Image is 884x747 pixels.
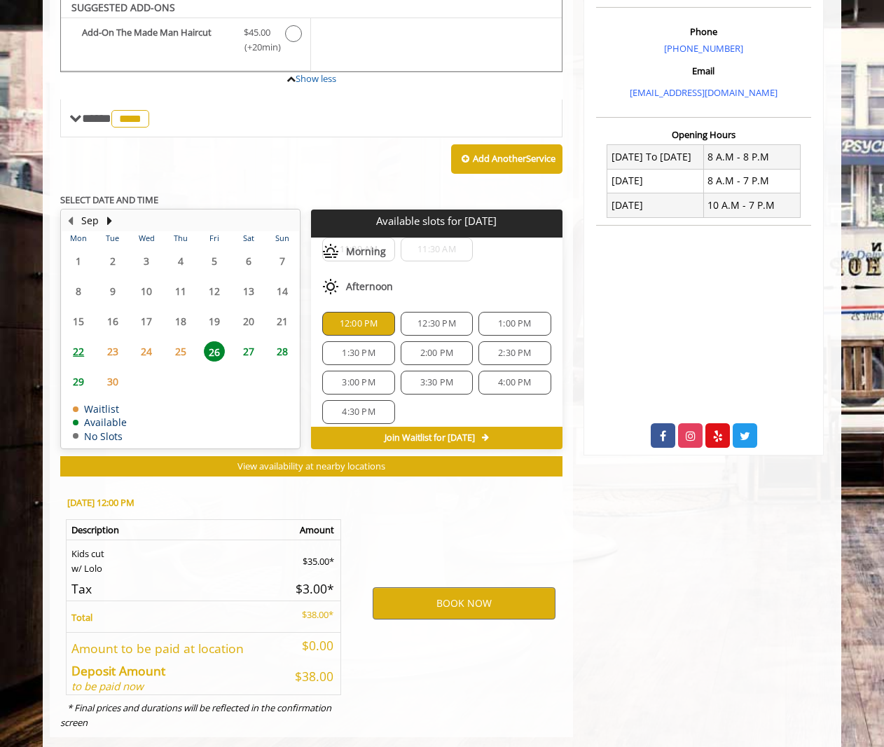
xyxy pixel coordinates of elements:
[62,231,95,245] th: Mon
[385,432,475,444] span: Join Waitlist for [DATE]
[600,66,808,76] h3: Email
[73,404,127,414] td: Waitlist
[71,679,144,693] i: to be paid now
[71,582,276,596] h5: Tax
[272,341,293,362] span: 28
[417,318,456,329] span: 12:30 PM
[703,145,800,169] td: 8 A.M - 8 P.M
[60,701,331,729] i: * Final prices and durations will be reflected in the confirmation screen
[473,152,555,165] b: Add Another Service
[130,231,163,245] th: Wed
[71,611,92,624] b: Total
[163,336,197,366] td: Select day25
[237,460,385,472] span: View availability at nearby locations
[286,670,334,683] h5: $38.00
[420,377,453,388] span: 3:30 PM
[322,312,394,336] div: 12:00 PM
[104,213,115,228] button: Next Month
[237,40,278,55] span: (+20min )
[136,341,157,362] span: 24
[420,348,453,359] span: 2:00 PM
[596,130,811,139] h3: Opening Hours
[68,25,303,58] label: Add-On The Made Man Haircut
[498,348,531,359] span: 2:30 PM
[607,169,704,193] td: [DATE]
[342,348,375,359] span: 1:30 PM
[703,193,800,217] td: 10 A.M - 7 P.M
[401,341,473,365] div: 2:00 PM
[163,231,197,245] th: Thu
[346,246,386,257] span: Morning
[265,336,300,366] td: Select day28
[95,336,129,366] td: Select day23
[373,587,555,619] button: BOOK NOW
[67,540,282,576] td: Kids cut w/ Lolo
[62,366,95,397] td: Select day29
[286,582,334,596] h5: $3.00*
[342,377,375,388] span: 3:00 PM
[238,341,259,362] span: 27
[170,341,191,362] span: 25
[68,371,89,392] span: 29
[60,193,158,206] b: SELECT DATE AND TIME
[322,243,339,260] img: morning slots
[498,318,531,329] span: 1:00 PM
[64,213,76,228] button: Previous Month
[231,231,265,245] th: Sat
[67,496,134,509] b: [DATE] 12:00 PM
[346,281,393,292] span: Afternoon
[322,400,394,424] div: 4:30 PM
[478,312,551,336] div: 1:00 PM
[102,341,123,362] span: 23
[322,278,339,295] img: afternoon slots
[95,366,129,397] td: Select day30
[401,371,473,395] div: 3:30 PM
[322,371,394,395] div: 3:00 PM
[204,341,225,362] span: 26
[296,72,336,85] a: Show less
[244,25,270,40] span: $45.00
[630,86,778,99] a: [EMAIL_ADDRESS][DOMAIN_NAME]
[322,341,394,365] div: 1:30 PM
[265,231,300,245] th: Sun
[71,523,119,536] b: Description
[62,336,95,366] td: Select day22
[300,523,334,536] b: Amount
[198,231,231,245] th: Fri
[82,25,230,55] b: Add-On The Made Man Haircut
[231,336,265,366] td: Select day27
[478,341,551,365] div: 2:30 PM
[68,341,89,362] span: 22
[607,193,704,217] td: [DATE]
[73,417,127,427] td: Available
[71,662,165,679] b: Deposit Amount
[282,540,341,576] td: $35.00*
[95,231,129,245] th: Tue
[342,406,375,418] span: 4:30 PM
[498,377,531,388] span: 4:00 PM
[60,456,562,477] button: View availability at nearby locations
[600,27,808,36] h3: Phone
[71,642,276,655] h5: Amount to be paid at location
[198,336,231,366] td: Select day26
[73,431,127,441] td: No Slots
[478,371,551,395] div: 4:00 PM
[607,145,704,169] td: [DATE] To [DATE]
[71,1,175,14] b: SUGGESTED ADD-ONS
[130,336,163,366] td: Select day24
[286,639,334,652] h5: $0.00
[664,42,743,55] a: [PHONE_NUMBER]
[286,608,334,622] p: $38.00*
[703,169,800,193] td: 8 A.M - 7 P.M
[102,371,123,392] span: 30
[451,144,562,174] button: Add AnotherService
[340,318,378,329] span: 12:00 PM
[81,213,99,228] button: Sep
[401,312,473,336] div: 12:30 PM
[317,215,556,227] p: Available slots for [DATE]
